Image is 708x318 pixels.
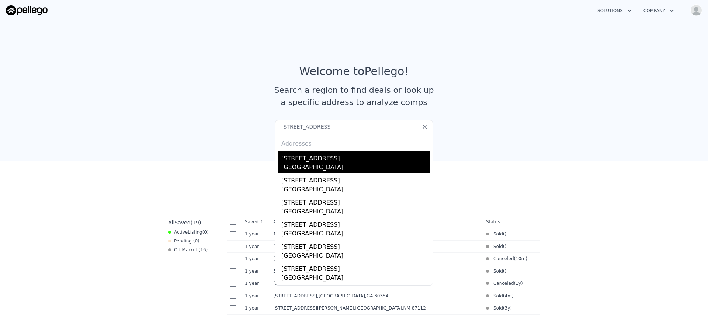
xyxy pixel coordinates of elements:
th: Status [483,216,540,228]
div: Addresses [278,133,430,151]
span: Sold ( [489,293,505,299]
span: , [GEOGRAPHIC_DATA] [317,293,391,298]
time: 2024-09-04 18:11 [245,244,267,249]
img: Pellego [6,5,48,15]
time: 2023-02-07 06:00 [505,305,510,311]
span: 500 Liverpool Dr [273,269,310,274]
span: [STREET_ADDRESS] [273,281,317,286]
div: [STREET_ADDRESS] [281,195,430,207]
span: [STREET_ADDRESS][PERSON_NAME] [273,305,354,311]
div: [STREET_ADDRESS] [281,173,430,185]
span: ) [521,280,523,286]
div: Off Market ( 16 ) [168,247,208,253]
span: Sold ( [489,305,505,311]
span: , NM 87112 [402,305,426,311]
div: [GEOGRAPHIC_DATA] [281,273,430,284]
div: Pending ( 0 ) [168,238,199,244]
span: ) [525,256,527,262]
span: 104 Tyre Dr [273,231,299,237]
span: ) [505,231,507,237]
span: Saved [174,220,190,226]
div: [GEOGRAPHIC_DATA] [281,229,430,240]
th: Saved [242,216,270,228]
div: [STREET_ADDRESS] [281,240,430,251]
button: Company [638,4,680,17]
span: , GA 30354 [365,293,388,298]
time: 2024-08-30 12:55 [245,293,267,299]
div: [GEOGRAPHIC_DATA] [281,251,430,262]
div: [STREET_ADDRESS] [281,151,430,163]
div: [GEOGRAPHIC_DATA] [281,207,430,217]
span: ) [512,293,514,299]
span: Sold ( [489,231,505,237]
div: [STREET_ADDRESS] [281,262,430,273]
span: ) [505,268,507,274]
time: 2024-09-02 15:41 [245,256,267,262]
time: 2025-06-07 00:04 [505,293,512,299]
span: [STREET_ADDRESS][PERSON_NAME] [273,244,354,249]
span: [STREET_ADDRESS] [273,256,317,261]
th: Address [270,216,483,228]
time: 2024-09-05 14:17 [245,231,267,237]
span: Active ( 0 ) [174,229,209,235]
span: Canceled ( [489,280,516,286]
div: Saved Properties [165,185,543,198]
time: 2024-08-29 18:41 [245,305,267,311]
input: Search an address or region... [275,120,433,133]
div: [GEOGRAPHIC_DATA] [281,185,430,195]
div: All ( 19 ) [168,219,201,226]
div: [GEOGRAPHIC_DATA] [281,163,430,173]
button: Solutions [591,4,638,17]
span: ) [505,244,507,249]
span: , [GEOGRAPHIC_DATA] [354,305,429,311]
span: Sold ( [489,244,505,249]
span: ) [510,305,512,311]
time: 2024-12-01 00:00 [516,256,525,262]
div: [STREET_ADDRESS] [281,217,430,229]
span: Sold ( [489,268,505,274]
div: Search a region to find deals or look up a specific address to analyze comps [271,84,437,108]
span: Listing [188,230,202,235]
time: 2024-09-10 00:00 [516,280,521,286]
span: [STREET_ADDRESS] [273,293,317,298]
span: Canceled ( [489,256,516,262]
time: 2024-08-31 11:59 [245,268,267,274]
div: Welcome to Pellego ! [299,65,409,78]
div: [STREET_ADDRESS] [281,284,430,296]
time: 2024-08-30 17:36 [245,280,267,286]
img: avatar [690,4,702,16]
